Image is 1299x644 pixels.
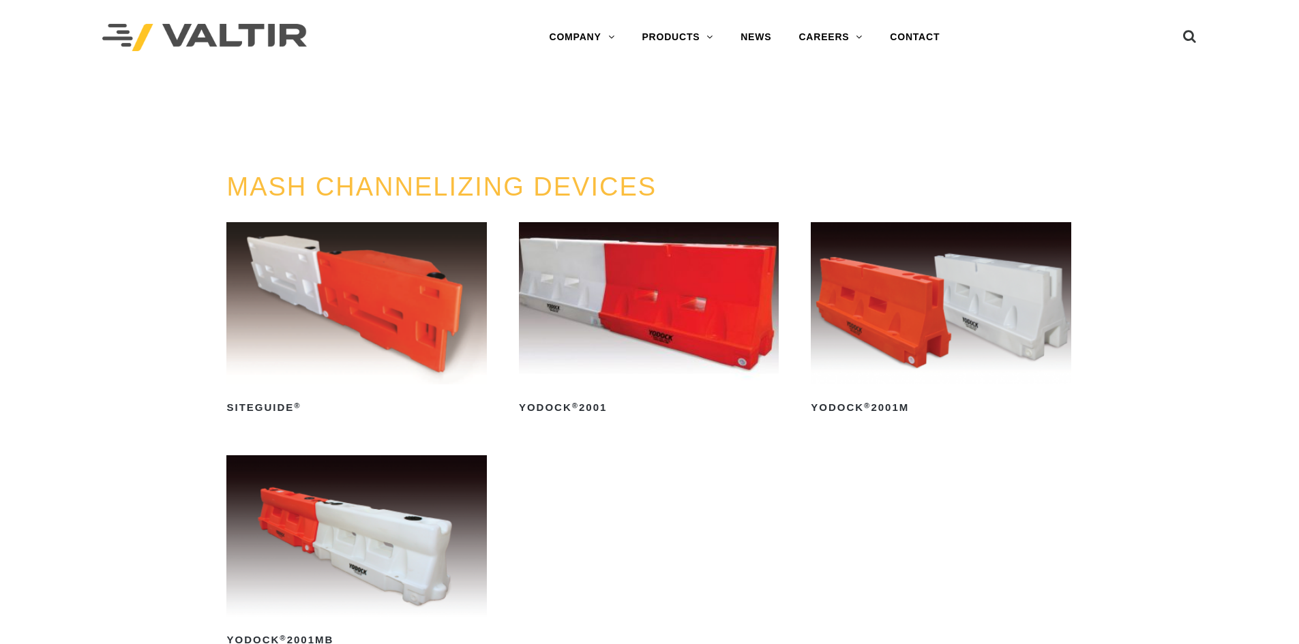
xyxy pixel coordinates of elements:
a: Yodock®2001 [519,222,779,418]
a: COMPANY [535,24,628,51]
sup: ® [864,401,871,410]
a: SiteGuide® [226,222,486,418]
a: CAREERS [785,24,876,51]
img: Yodock 2001 Water Filled Barrier and Barricade [519,222,779,384]
img: Valtir [102,24,307,52]
h2: Yodock 2001M [811,397,1071,418]
a: NEWS [727,24,785,51]
h2: SiteGuide [226,397,486,418]
a: MASH CHANNELIZING DEVICES [226,172,657,201]
h2: Yodock 2001 [519,397,779,418]
a: CONTACT [876,24,953,51]
sup: ® [572,401,579,410]
sup: ® [294,401,301,410]
sup: ® [280,634,286,642]
a: Yodock®2001M [811,222,1071,418]
a: PRODUCTS [628,24,727,51]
